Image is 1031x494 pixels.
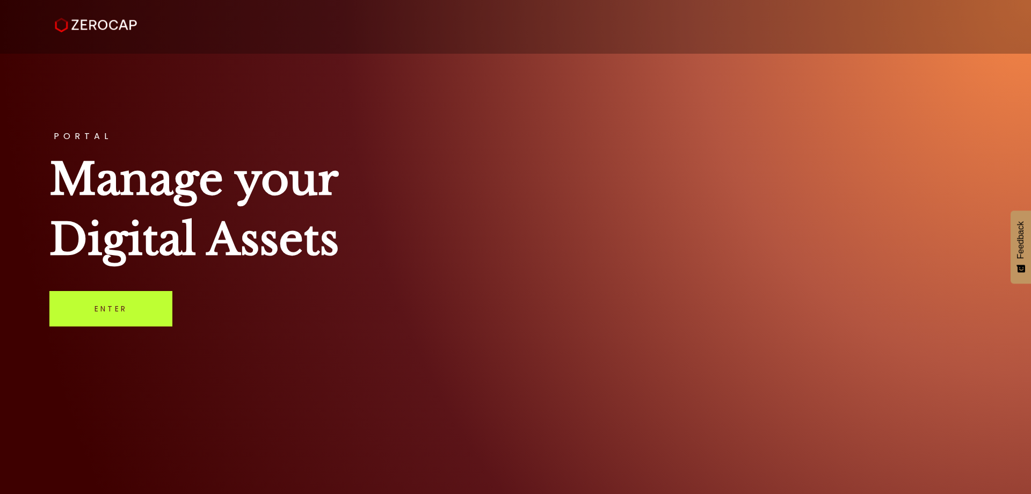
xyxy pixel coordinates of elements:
img: ZeroCap [55,18,137,33]
h1: Manage your Digital Assets [49,149,982,270]
a: Enter [49,291,172,326]
h3: PORTAL [49,132,982,141]
button: Feedback - Show survey [1011,210,1031,284]
span: Feedback [1016,221,1026,259]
